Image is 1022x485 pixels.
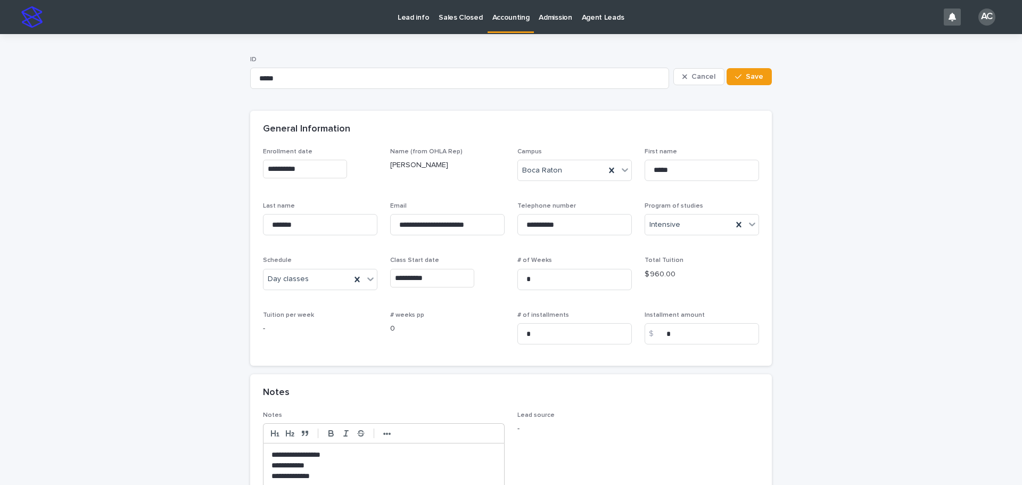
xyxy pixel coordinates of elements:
strong: ••• [383,430,391,438]
span: Campus [517,149,542,155]
span: Lead source [517,412,555,418]
p: [PERSON_NAME] [390,160,505,171]
span: Program of studies [645,203,703,209]
p: - [263,323,377,334]
span: Cancel [691,73,715,80]
span: Tuition per week [263,312,314,318]
button: ••• [380,427,394,440]
div: $ [645,323,666,344]
span: ID [250,56,257,63]
span: First name [645,149,677,155]
span: Total Tuition [645,257,683,264]
span: Telephone number [517,203,576,209]
span: Intensive [649,219,680,231]
span: Email [390,203,407,209]
p: - [517,423,759,434]
span: Schedule [263,257,292,264]
span: # weeks pp [390,312,424,318]
span: Notes [263,412,282,418]
span: Last name [263,203,295,209]
div: AC [978,9,995,26]
span: Installment amount [645,312,705,318]
span: Class Start date [390,257,439,264]
p: $ 960.00 [645,269,759,280]
p: 0 [390,323,505,334]
h2: Notes [263,387,290,399]
img: stacker-logo-s-only.png [21,6,43,28]
span: Day classes [268,274,309,285]
button: Save [727,68,772,85]
span: Enrollment date [263,149,312,155]
span: # of installments [517,312,569,318]
span: Save [746,73,763,80]
span: Boca Raton [522,165,562,176]
h2: General Information [263,124,350,135]
button: Cancel [673,68,724,85]
span: # of Weeks [517,257,552,264]
span: Name (from OHLA Rep) [390,149,463,155]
